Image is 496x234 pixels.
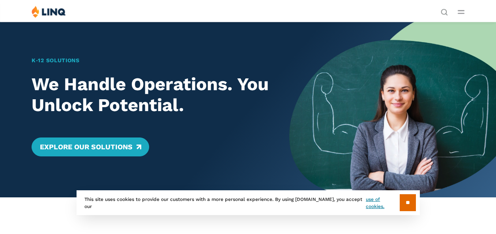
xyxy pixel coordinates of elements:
[441,8,448,15] button: Open Search Bar
[458,7,464,16] button: Open Main Menu
[32,74,269,115] h2: We Handle Operations. You Unlock Potential.
[441,6,448,15] nav: Utility Navigation
[289,22,496,197] img: Home Banner
[32,137,149,156] a: Explore Our Solutions
[77,190,420,215] div: This site uses cookies to provide our customers with a more personal experience. By using [DOMAIN...
[366,196,399,210] a: use of cookies.
[32,56,269,65] h1: K‑12 Solutions
[32,6,66,18] img: LINQ | K‑12 Software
